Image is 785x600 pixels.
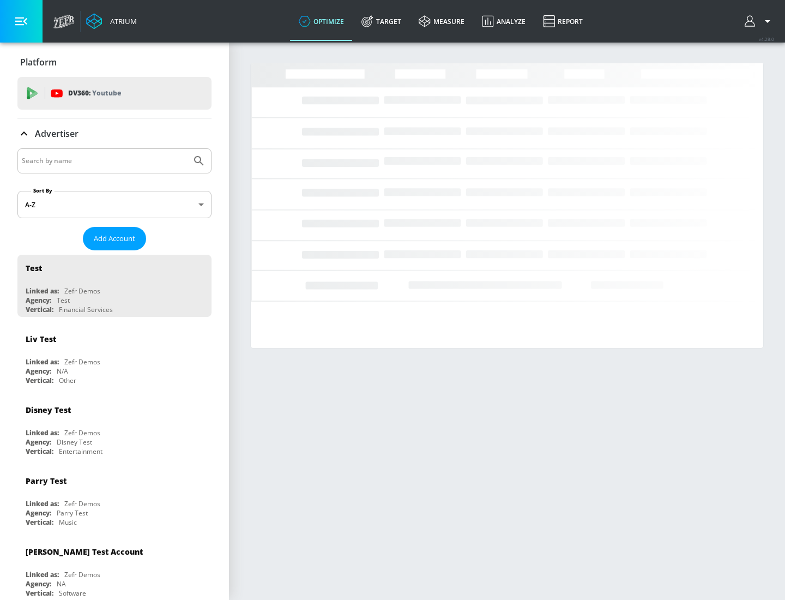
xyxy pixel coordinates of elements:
[26,405,71,415] div: Disney Test
[57,437,92,447] div: Disney Test
[26,263,42,273] div: Test
[17,77,212,110] div: DV360: Youtube
[106,16,137,26] div: Atrium
[17,255,212,317] div: TestLinked as:Zefr DemosAgency:TestVertical:Financial Services
[83,227,146,250] button: Add Account
[26,296,51,305] div: Agency:
[57,508,88,518] div: Parry Test
[17,397,212,459] div: Disney TestLinked as:Zefr DemosAgency:Disney TestVertical:Entertainment
[26,508,51,518] div: Agency:
[290,2,353,41] a: optimize
[57,296,70,305] div: Test
[86,13,137,29] a: Atrium
[26,376,53,385] div: Vertical:
[17,326,212,388] div: Liv TestLinked as:Zefr DemosAgency:N/AVertical:Other
[59,376,76,385] div: Other
[31,187,55,194] label: Sort By
[17,467,212,530] div: Parry TestLinked as:Zefr DemosAgency:Parry TestVertical:Music
[64,286,100,296] div: Zefr Demos
[35,128,78,140] p: Advertiser
[26,437,51,447] div: Agency:
[26,334,56,344] div: Liv Test
[26,367,51,376] div: Agency:
[410,2,473,41] a: measure
[759,36,774,42] span: v 4.28.0
[26,518,53,527] div: Vertical:
[534,2,591,41] a: Report
[57,579,66,589] div: NA
[17,191,212,218] div: A-Z
[64,357,100,367] div: Zefr Demos
[26,305,53,314] div: Vertical:
[64,428,100,437] div: Zefr Demos
[59,447,102,456] div: Entertainment
[26,447,53,456] div: Vertical:
[26,476,67,486] div: Parry Test
[26,570,59,579] div: Linked as:
[94,232,135,245] span: Add Account
[26,589,53,598] div: Vertical:
[64,499,100,508] div: Zefr Demos
[57,367,68,376] div: N/A
[64,570,100,579] div: Zefr Demos
[473,2,534,41] a: Analyze
[26,428,59,437] div: Linked as:
[26,547,143,557] div: [PERSON_NAME] Test Account
[17,47,212,77] div: Platform
[26,357,59,367] div: Linked as:
[17,118,212,149] div: Advertiser
[59,305,113,314] div: Financial Services
[22,154,187,168] input: Search by name
[59,518,77,527] div: Music
[59,589,86,598] div: Software
[68,87,121,99] p: DV360:
[353,2,410,41] a: Target
[92,87,121,99] p: Youtube
[26,579,51,589] div: Agency:
[26,286,59,296] div: Linked as:
[20,56,57,68] p: Platform
[26,499,59,508] div: Linked as:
